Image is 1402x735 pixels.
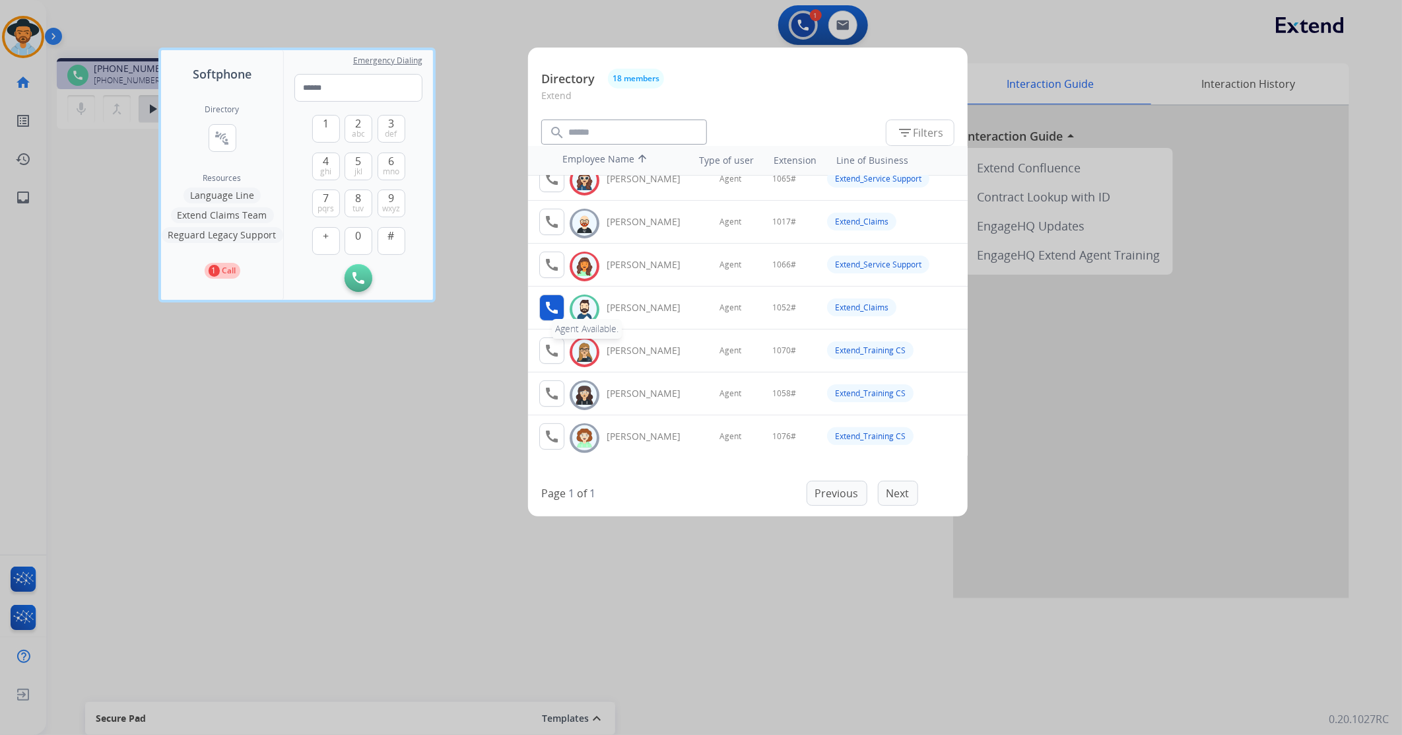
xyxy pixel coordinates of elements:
span: 1065# [772,174,796,184]
span: 6 [388,153,394,169]
div: [PERSON_NAME] [607,344,695,357]
span: abc [352,129,365,139]
button: 3def [378,115,405,143]
span: 1066# [772,260,796,270]
span: Agent [719,431,741,442]
span: Agent [719,388,741,399]
button: Filters [886,120,954,146]
div: [PERSON_NAME] [607,430,695,443]
div: Extend_Service Support [827,170,929,188]
th: Extension [767,147,823,174]
img: avatar [575,428,594,448]
div: [PERSON_NAME] [607,258,695,271]
span: wxyz [382,203,400,214]
mat-icon: call [544,171,560,187]
th: Type of user [681,147,761,174]
span: ghi [320,166,331,177]
span: jkl [354,166,362,177]
button: 5jkl [345,153,372,180]
span: 9 [388,190,394,206]
span: Filters [897,125,943,141]
mat-icon: call [544,300,560,316]
p: Directory [541,70,595,88]
div: Extend_Training CS [827,384,914,402]
span: Agent [719,174,741,184]
span: tuv [353,203,364,214]
button: 2abc [345,115,372,143]
img: avatar [575,299,594,320]
mat-icon: call [544,257,560,273]
button: 4ghi [312,153,340,180]
p: of [577,485,587,501]
mat-icon: call [544,386,560,402]
img: avatar [575,385,594,405]
h2: Directory [205,104,240,115]
span: 1076# [772,431,796,442]
button: Agent Available. [539,295,564,321]
span: + [323,228,329,244]
p: 1 [209,265,220,277]
span: 1017# [772,217,796,227]
span: Emergency Dialing [353,55,422,66]
img: avatar [575,170,594,191]
p: Call [222,265,236,277]
button: 1 [312,115,340,143]
button: 18 members [608,69,664,88]
div: Agent Available. [552,319,622,339]
button: Language Line [184,188,261,203]
span: pqrs [317,203,334,214]
span: 4 [323,153,329,169]
span: Softphone [193,65,251,83]
div: [PERSON_NAME] [607,215,695,228]
div: Extend_Claims [827,213,896,230]
span: def [385,129,397,139]
span: mno [383,166,399,177]
div: [PERSON_NAME] [607,387,695,400]
img: avatar [575,342,594,363]
span: 5 [356,153,362,169]
span: Agent [719,302,741,313]
button: Reguard Legacy Support [162,227,283,243]
img: avatar [575,213,594,234]
mat-icon: call [544,214,560,230]
button: 7pqrs [312,190,340,217]
span: Resources [203,173,242,184]
th: Line of Business [830,147,961,174]
span: 8 [356,190,362,206]
p: Extend [541,88,954,113]
span: 1058# [772,388,796,399]
span: 0 [356,228,362,244]
span: 2 [356,116,362,131]
div: Extend_Claims [827,298,896,316]
button: 6mno [378,153,405,180]
div: [PERSON_NAME] [607,172,695,186]
span: 1052# [772,302,796,313]
mat-icon: filter_list [897,125,913,141]
button: Extend Claims Team [171,207,274,223]
div: Extend_Training CS [827,427,914,445]
th: Employee Name [556,146,675,175]
span: Agent [719,260,741,270]
mat-icon: connect_without_contact [215,130,230,146]
button: 9wxyz [378,190,405,217]
button: 0 [345,227,372,255]
button: # [378,227,405,255]
span: 1070# [772,345,796,356]
button: 8tuv [345,190,372,217]
mat-icon: call [544,429,560,444]
span: 7 [323,190,329,206]
button: 1Call [205,263,240,279]
button: + [312,227,340,255]
mat-icon: arrow_upward [634,153,650,168]
p: 0.20.1027RC [1329,711,1389,727]
span: Agent [719,217,741,227]
span: 1 [323,116,329,131]
div: [PERSON_NAME] [607,301,695,314]
mat-icon: call [544,343,560,359]
span: Agent [719,345,741,356]
img: call-button [352,272,364,284]
mat-icon: search [549,125,565,141]
p: Page [541,485,566,501]
img: avatar [575,256,594,277]
span: # [388,228,395,244]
